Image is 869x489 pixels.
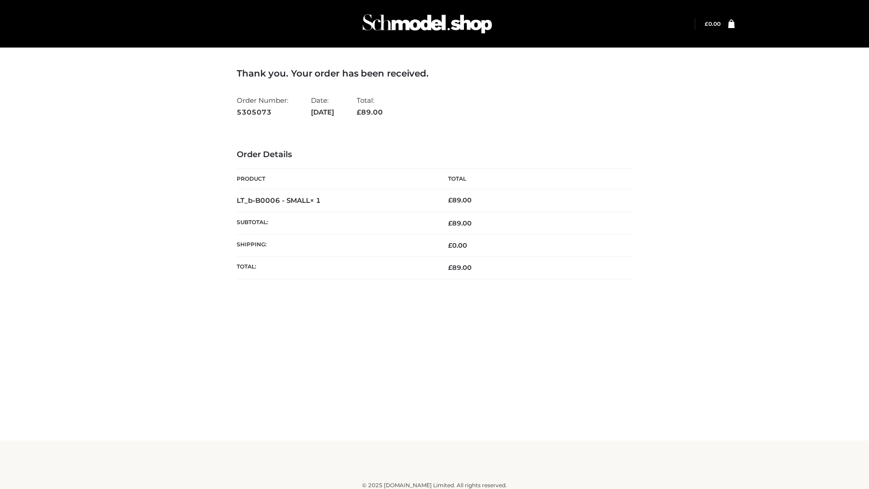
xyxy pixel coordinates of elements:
span: £ [705,20,708,27]
span: £ [448,241,452,249]
strong: × 1 [310,196,321,205]
span: 89.00 [357,108,383,116]
strong: 5305073 [237,106,288,118]
bdi: 89.00 [448,196,472,204]
bdi: 0.00 [705,20,721,27]
span: 89.00 [448,264,472,272]
strong: LT_b-B0006 - SMALL [237,196,321,205]
li: Date: [311,92,334,120]
span: £ [448,264,452,272]
h3: Thank you. Your order has been received. [237,68,632,79]
span: £ [448,196,452,204]
th: Total [434,169,632,189]
span: £ [357,108,361,116]
th: Product [237,169,434,189]
h3: Order Details [237,150,632,160]
th: Shipping: [237,235,434,257]
strong: [DATE] [311,106,334,118]
span: £ [448,219,452,227]
li: Order Number: [237,92,288,120]
a: £0.00 [705,20,721,27]
bdi: 0.00 [448,241,467,249]
th: Subtotal: [237,212,434,234]
span: 89.00 [448,219,472,227]
img: Schmodel Admin 964 [359,6,495,42]
th: Total: [237,257,434,279]
li: Total: [357,92,383,120]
